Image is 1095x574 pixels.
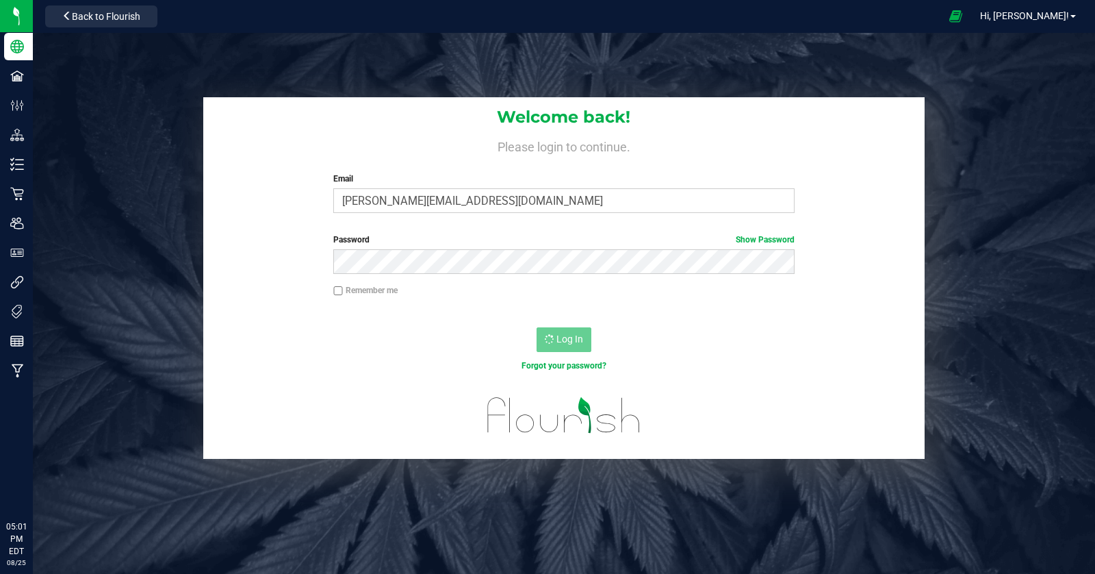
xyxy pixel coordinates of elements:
[474,386,654,445] img: flourish_logo.svg
[10,40,24,53] inline-svg: Company
[10,364,24,377] inline-svg: Manufacturing
[72,11,140,22] span: Back to Flourish
[10,99,24,112] inline-svg: Configuration
[333,286,343,296] input: Remember me
[10,158,24,171] inline-svg: Inventory
[333,235,370,245] span: Password
[203,108,925,126] h1: Welcome back!
[10,305,24,319] inline-svg: Tags
[45,5,157,27] button: Back to Flourish
[6,558,27,568] p: 08/25
[333,173,794,185] label: Email
[10,187,24,201] inline-svg: Retail
[10,69,24,83] inline-svg: Facilities
[10,275,24,289] inline-svg: Integrations
[14,464,55,506] iframe: Resource center
[10,246,24,260] inline-svg: User Roles
[556,334,583,345] span: Log In
[537,327,591,352] button: Log In
[10,216,24,230] inline-svg: Users
[521,361,606,371] a: Forgot your password?
[940,3,971,29] span: Open Ecommerce Menu
[333,284,398,297] label: Remember me
[203,137,925,153] h4: Please login to continue.
[10,334,24,348] inline-svg: Reports
[980,10,1069,21] span: Hi, [PERSON_NAME]!
[736,235,795,245] a: Show Password
[10,128,24,142] inline-svg: Distribution
[6,521,27,558] p: 05:01 PM EDT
